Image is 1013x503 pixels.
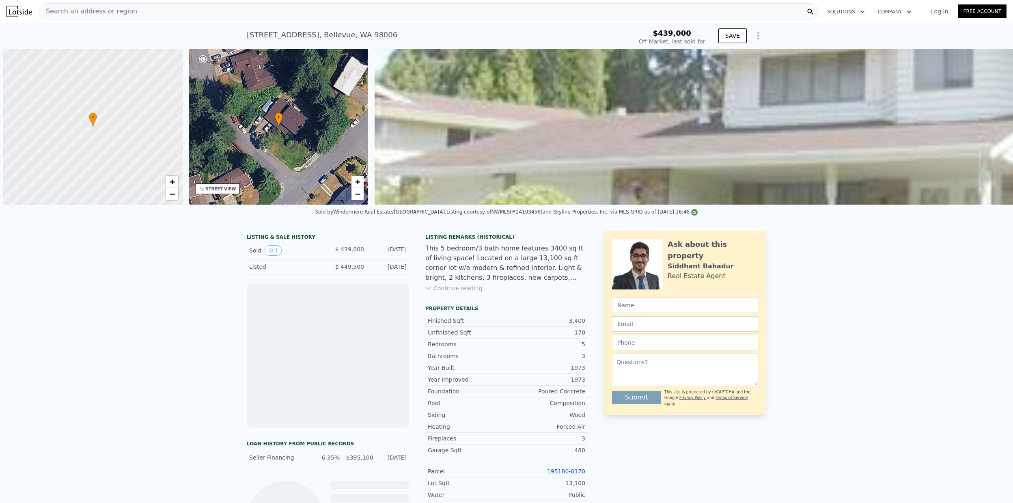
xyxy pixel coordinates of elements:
div: • [89,112,97,127]
div: 13,100 [506,479,585,487]
div: Roof [428,399,506,407]
div: Composition [506,399,585,407]
div: Real Estate Agent [668,271,726,281]
a: Zoom in [166,176,178,188]
div: Unfinished Sqft [428,328,506,337]
div: Listed [249,263,321,271]
div: Parcel [428,467,506,475]
div: 1973 [506,364,585,372]
div: Property details [425,305,588,312]
span: − [355,189,360,199]
div: [DATE] [378,453,407,462]
div: Siding [428,411,506,419]
div: Ask about this property [668,239,758,261]
div: Heating [428,423,506,431]
div: This 5 bedroom/3 bath home features 3400 sq ft of living space! Located on a large 13,100 sq ft c... [425,244,588,283]
img: Lotside [6,6,32,17]
a: 195180-0170 [547,468,585,475]
button: Submit [612,391,661,404]
div: 170 [506,328,585,337]
div: Listing courtesy of NWMLS (#24103456) and Skyline Properties, Inc. via MLS GRID as of [DATE] 16:48 [446,209,698,215]
div: 3 [506,434,585,443]
span: + [169,177,175,187]
button: Continue reading [425,284,483,292]
div: Off Market, last sold for [639,37,705,45]
button: Company [871,4,918,19]
div: Wood [506,411,585,419]
span: Search an address or region [39,6,137,16]
div: Public [506,491,585,499]
div: Fireplaces [428,434,506,443]
div: Seller Financing [249,453,306,462]
div: Sold by Windermere Real Estate/[GEOGRAPHIC_DATA] . [315,209,446,215]
span: − [169,189,175,199]
div: Garage Sqft [428,446,506,454]
div: Poured Concrete [506,387,585,395]
a: Log In [921,7,958,15]
div: This site is protected by reCAPTCHA and the Google and apply. [664,389,758,407]
div: Siddhant Bahadur [668,261,734,271]
div: Lot Sqft [428,479,506,487]
div: Listing Remarks (Historical) [425,234,588,240]
div: STREET VIEW [206,186,236,192]
span: + [355,177,360,187]
span: $ 449,500 [335,263,364,270]
input: Phone [612,335,758,350]
div: Foundation [428,387,506,395]
div: • [275,112,283,127]
a: Zoom out [166,188,178,200]
img: NWMLS Logo [691,209,698,216]
input: Name [612,298,758,313]
div: [DATE] [371,245,407,256]
a: Terms of Service [716,395,748,400]
a: Privacy Policy [679,395,706,400]
button: Solutions [821,4,871,19]
button: SAVE [718,28,747,43]
div: Year Built [428,364,506,372]
div: 3,400 [506,317,585,325]
a: Zoom out [351,188,364,200]
div: 6.35% [311,453,340,462]
div: 1973 [506,376,585,384]
div: Loan history from public records [247,440,409,447]
button: Show Options [750,28,766,44]
div: [DATE] [371,263,407,271]
div: Water [428,491,506,499]
div: 5 [506,340,585,348]
div: Bathrooms [428,352,506,360]
div: Sold [249,245,321,256]
div: Year Improved [428,376,506,384]
a: Zoom in [351,176,364,188]
div: Finished Sqft [428,317,506,325]
span: • [89,114,97,121]
button: View historical data [265,245,282,256]
span: • [275,114,283,121]
div: $395,100 [345,453,373,462]
a: Free Account [958,4,1007,18]
div: LISTING & SALE HISTORY [247,234,409,242]
span: $439,000 [653,29,691,37]
div: Forced Air [506,423,585,431]
div: [STREET_ADDRESS] , Bellevue , WA 98006 [247,29,397,41]
input: Email [612,316,758,332]
div: 480 [506,446,585,454]
div: 3 [506,352,585,360]
span: $ 439,000 [335,246,364,253]
div: Bedrooms [428,340,506,348]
